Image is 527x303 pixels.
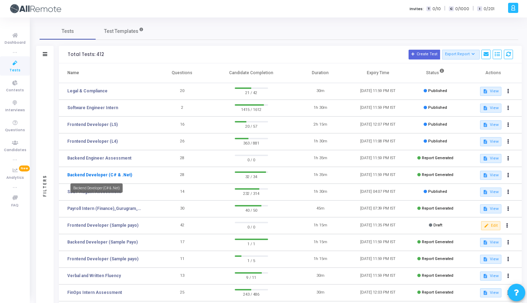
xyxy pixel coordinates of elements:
a: Backend Developer (C# & .Net) [67,172,132,178]
a: Frontend Developer (Sample payo) [67,222,138,228]
span: FAQ [11,203,19,209]
td: 16 [153,117,211,133]
td: [DATE] 12:07 PM IST [349,117,406,133]
a: Frontend Developer (Sample payo) [67,256,138,262]
td: [DATE] 11:59 PM IST [349,234,406,251]
button: View [480,188,501,197]
div: Backend Developer (C# & .Net) [70,183,123,193]
button: View [480,137,501,146]
span: 0/10 [432,6,441,12]
td: 26 [153,133,211,150]
td: [DATE] 11:59 PM IST [349,268,406,284]
mat-icon: description [483,206,488,211]
span: Test Templates [104,28,138,35]
a: Frontend Developer (L4) [67,138,118,145]
td: 1h 30m [292,184,349,200]
mat-icon: description [483,106,488,111]
span: Published [428,139,447,143]
span: 32 / 34 [235,173,268,180]
a: Verbal and Written Fluency [67,273,121,279]
span: Report Generated [422,240,453,244]
span: 0 / 0 [235,156,268,163]
span: I [477,6,482,12]
td: 42 [153,217,211,234]
span: Tests [9,68,20,73]
span: Published [428,89,447,93]
button: View [480,87,501,96]
td: [DATE] 11:59 PM IST [349,100,406,117]
span: Draft [433,223,442,227]
button: View [480,272,501,281]
td: [DATE] 11:59 PM IST [349,83,406,100]
td: [DATE] 11:59 PM IST [349,251,406,268]
th: Candidate Completion [211,63,292,83]
button: View [480,204,501,213]
span: 1 / 5 [235,257,268,264]
button: Export Report [442,50,480,59]
span: 1415 / 1612 [235,106,268,113]
a: Legal & Compliance [67,88,108,94]
span: 243 / 486 [235,290,268,297]
td: 2h 15m [292,117,349,133]
span: Report Generated [422,172,453,177]
a: Backend Developer (Sample Payo) [67,239,138,245]
td: 1h 15m [292,234,349,251]
td: 11 [153,251,211,268]
span: 1 / 1 [235,240,268,247]
span: 20 / 57 [235,122,268,129]
span: Dashboard [5,40,26,46]
span: Report Generated [422,156,453,160]
label: Invites: [410,6,424,12]
span: Report Generated [422,206,453,211]
button: View [480,154,501,163]
mat-icon: description [483,274,488,279]
button: View [480,171,501,180]
span: 40 / 50 [235,206,268,213]
span: Questions [5,127,25,133]
td: [DATE] 11:59 PM IST [349,150,406,167]
mat-icon: description [483,257,488,262]
th: Name [59,63,153,83]
td: [DATE] 11:59 PM IST [349,167,406,184]
button: View [480,255,501,264]
mat-icon: description [483,290,488,295]
td: [DATE] 11:35 PM IST [349,217,406,234]
button: View [480,120,501,129]
td: 2 [153,100,211,117]
mat-icon: description [483,190,488,195]
span: Published [428,189,447,194]
a: Backend Engineer Assessment [67,155,131,161]
td: 30m [292,83,349,100]
td: 30m [292,284,349,301]
td: 28 [153,150,211,167]
a: Payroll Intern (Finance)_Gurugram_Campus [67,205,143,212]
td: 1h 15m [292,251,349,268]
th: Actions [464,63,522,83]
td: [DATE] 11:08 PM IST [349,133,406,150]
th: Duration [292,63,349,83]
mat-icon: description [483,89,488,94]
span: C [449,6,453,12]
span: 0/201 [484,6,494,12]
td: 14 [153,184,211,200]
mat-icon: description [483,156,488,161]
span: 363 / 881 [235,139,268,146]
div: Total Tests: 412 [68,52,104,57]
mat-icon: description [483,240,488,245]
span: 232 / 314 [235,190,268,197]
mat-icon: description [483,122,488,127]
td: 1h 35m [292,167,349,184]
mat-icon: description [483,139,488,144]
td: 20 [153,83,211,100]
span: Report Generated [422,273,453,278]
span: Report Generated [422,256,453,261]
a: Frontend Developer (L5) [67,121,118,128]
td: [DATE] 04:07 PM IST [349,184,406,200]
td: 17 [153,234,211,251]
span: 9 / 11 [235,274,268,281]
img: logo [9,2,61,16]
mat-icon: description [483,173,488,178]
td: 30m [292,268,349,284]
a: Software Engineer Intern [67,105,118,111]
span: Analytics [6,175,24,181]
